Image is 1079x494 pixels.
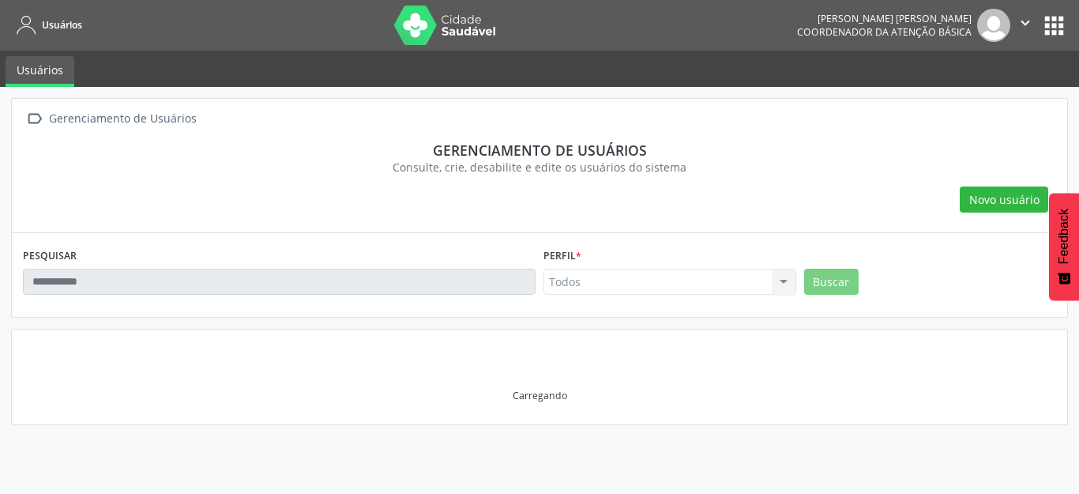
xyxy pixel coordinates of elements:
[1010,9,1040,42] button: 
[42,18,82,32] span: Usuários
[804,269,859,296] button: Buscar
[11,12,82,38] a: Usuários
[977,9,1010,42] img: img
[46,107,199,130] div: Gerenciamento de Usuários
[969,191,1040,208] span: Novo usuário
[34,159,1045,175] div: Consulte, crie, desabilite e edite os usuários do sistema
[1049,193,1079,300] button: Feedback - Mostrar pesquisa
[23,244,77,269] label: PESQUISAR
[960,187,1048,213] button: Novo usuário
[1040,12,1068,40] button: apps
[6,56,74,87] a: Usuários
[1057,209,1071,264] span: Feedback
[797,12,972,25] div: [PERSON_NAME] [PERSON_NAME]
[513,389,567,402] div: Carregando
[797,25,972,39] span: Coordenador da Atenção Básica
[23,107,199,130] a:  Gerenciamento de Usuários
[34,141,1045,159] div: Gerenciamento de usuários
[1017,14,1034,32] i: 
[23,107,46,130] i: 
[543,244,581,269] label: Perfil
